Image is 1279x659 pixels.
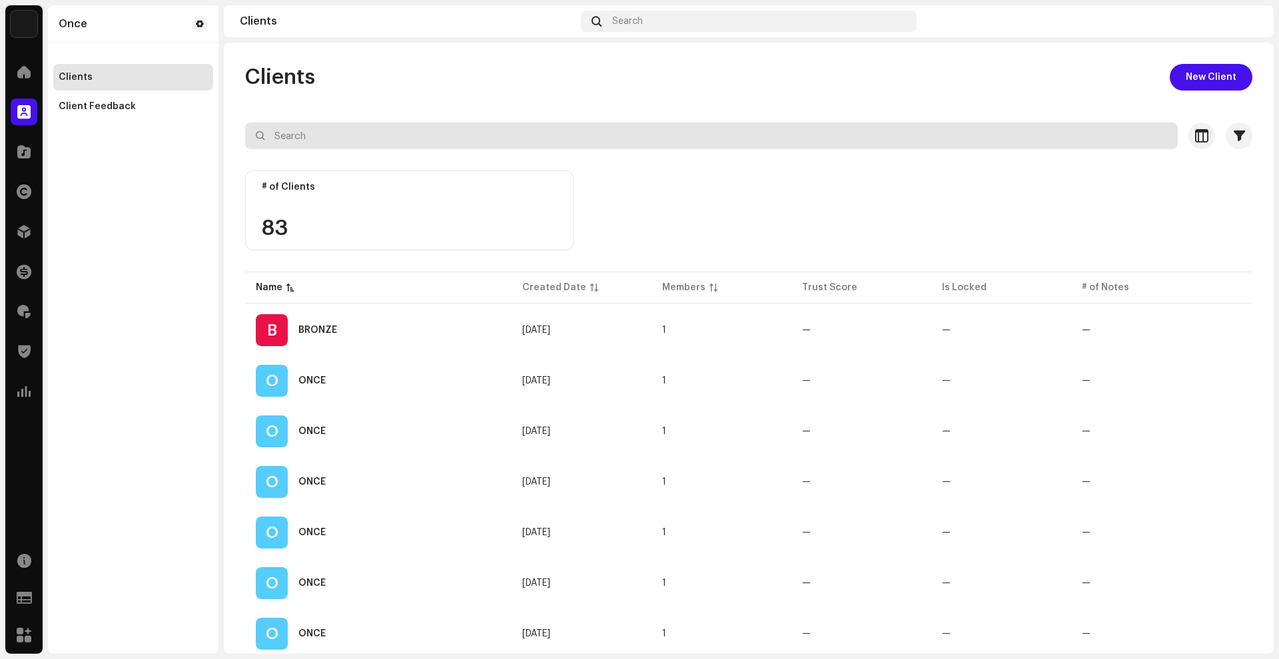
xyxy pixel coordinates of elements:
[522,578,550,588] span: Apr 19, 2025
[256,314,288,346] div: B
[245,122,1178,149] input: Search
[245,170,574,250] re-o-card-value: # of Clients
[1236,11,1258,32] img: 47cee0b4-327a-46a5-a73e-5de2c09caa83
[1082,629,1200,638] re-a-table-badge: —
[262,182,557,192] div: # of Clients
[1082,326,1200,335] re-a-table-badge: —
[1082,376,1200,385] re-a-table-badge: —
[662,376,666,385] span: 1
[298,326,337,335] div: BRONZE
[256,365,288,397] div: O
[802,528,921,537] re-a-table-badge: —
[298,477,326,487] div: ONCE
[522,528,550,537] span: Apr 18, 2025
[662,528,666,537] span: 1
[522,326,550,335] span: Jul 9, 2025
[942,427,1061,436] re-a-table-badge: —
[53,64,213,91] re-m-nav-item: Clients
[662,281,705,294] div: Members
[1082,528,1200,537] re-a-table-badge: —
[256,466,288,498] div: O
[59,101,136,112] div: Client Feedback
[298,578,326,588] div: ONCE
[802,376,921,385] re-a-table-badge: —
[662,477,666,487] span: 1
[256,517,288,549] div: O
[802,427,921,436] re-a-table-badge: —
[53,93,213,120] re-m-nav-item: Client Feedback
[298,427,326,436] div: ONCE
[802,629,921,638] re-a-table-badge: —
[1170,64,1252,91] button: New Client
[298,528,326,537] div: ONCE
[11,11,37,37] img: 3c15539d-cd2b-4772-878f-6f4a7d7ba8c3
[245,64,315,91] span: Clients
[942,376,1061,385] re-a-table-badge: —
[522,629,550,638] span: Apr 22, 2025
[662,578,666,588] span: 1
[240,16,576,27] div: Clients
[1186,64,1236,91] span: New Client
[256,618,288,650] div: O
[802,477,921,487] re-a-table-badge: —
[522,427,550,436] span: Apr 17, 2025
[522,376,550,385] span: Apr 16, 2025
[942,578,1061,588] re-a-table-badge: —
[942,528,1061,537] re-a-table-badge: —
[802,578,921,588] re-a-table-badge: —
[662,629,666,638] span: 1
[942,477,1061,487] re-a-table-badge: —
[298,376,326,385] div: ONCE
[1082,578,1200,588] re-a-table-badge: —
[522,281,586,294] div: Created Date
[59,72,93,83] div: Clients
[802,326,921,335] re-a-table-badge: —
[256,415,288,447] div: O
[256,281,282,294] div: Name
[1082,477,1200,487] re-a-table-badge: —
[612,16,643,27] span: Search
[662,326,666,335] span: 1
[256,567,288,599] div: O
[942,326,1061,335] re-a-table-badge: —
[522,477,550,487] span: Apr 17, 2025
[662,427,666,436] span: 1
[942,629,1061,638] re-a-table-badge: —
[1082,427,1200,436] re-a-table-badge: —
[298,629,326,638] div: ONCE
[59,19,87,29] div: Once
